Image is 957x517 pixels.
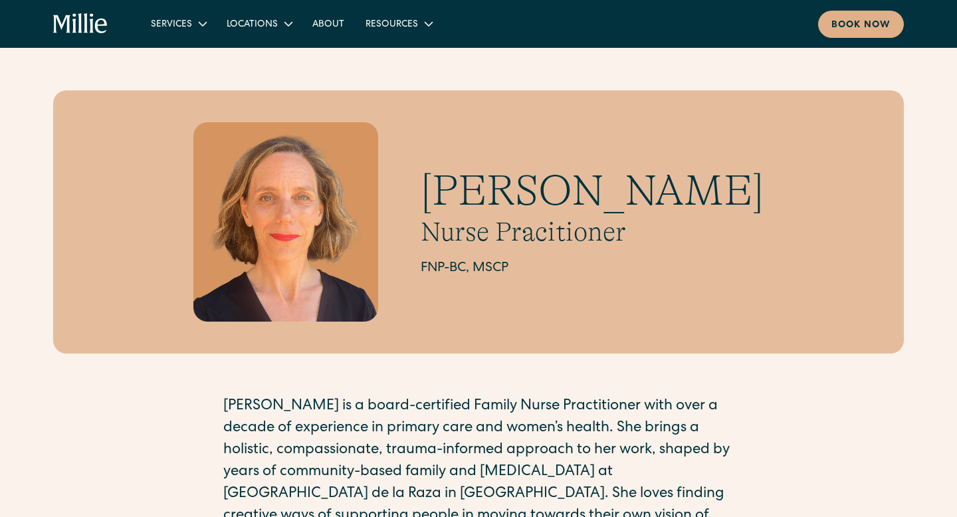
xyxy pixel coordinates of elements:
[421,165,764,217] h1: [PERSON_NAME]
[831,19,891,33] div: Book now
[818,11,904,38] a: Book now
[355,13,442,35] div: Resources
[151,18,192,32] div: Services
[140,13,216,35] div: Services
[366,18,418,32] div: Resources
[216,13,302,35] div: Locations
[421,216,764,248] h2: Nurse Pracitioner
[421,258,764,278] h2: FNP-BC, MSCP
[227,18,278,32] div: Locations
[53,13,108,35] a: home
[302,13,355,35] a: About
